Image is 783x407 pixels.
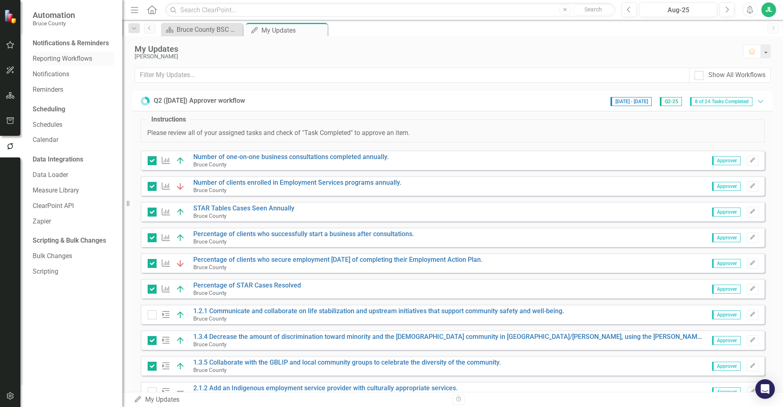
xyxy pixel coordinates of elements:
small: Bruce County [193,341,226,347]
div: Bruce County BSC Welcome Page [177,24,241,35]
legend: Instructions [147,115,190,124]
button: JL [761,2,776,17]
span: Search [584,6,602,13]
input: Search ClearPoint... [165,3,615,17]
a: 1.3.5 Collaborate with the GBLIP and local community groups to celebrate the diversity of the com... [193,358,501,366]
a: Data Loader [33,170,114,180]
div: Data Integrations [33,155,83,164]
div: [PERSON_NAME] [135,53,735,60]
small: Bruce County [33,20,75,27]
img: ClearPoint Strategy [4,9,19,24]
img: Off Track [175,181,185,191]
div: Notifications & Reminders [33,39,109,48]
small: Bruce County [193,290,226,296]
a: STAR Tables Cases Seen Annually [193,204,294,212]
a: Bruce County BSC Welcome Page [163,24,241,35]
a: Notifications [33,70,114,79]
div: Show All Workflows [708,71,765,80]
small: Bruce County [193,264,226,270]
span: 8 of 24 Tasks Completed [690,97,752,106]
span: Approver [712,387,741,396]
img: Off Track [175,259,185,268]
a: Reminders [33,85,114,95]
button: Aug-25 [639,2,717,17]
a: Zapier [33,217,114,226]
input: Filter My Updates... [135,68,690,83]
img: On Track [175,361,185,371]
div: Q2 ([DATE]) Approver workflow [154,96,245,106]
a: Scripting [33,267,114,276]
a: Measure Library [33,186,114,195]
a: ClearPoint API [33,201,114,211]
small: Bruce County [193,238,226,245]
span: Approver [712,362,741,371]
span: Approver [712,182,741,191]
img: On Track [175,207,185,217]
span: Q2-25 [660,97,682,106]
small: Bruce County [193,161,226,168]
a: Percentage of clients who successfully start a business after consultations. [193,230,414,238]
small: Bruce County [193,212,226,219]
div: Aug-25 [642,5,714,15]
a: Percentage of clients who secure employment [DATE] of completing their Employment Action Plan. [193,256,482,263]
div: My Updates [135,44,735,53]
img: On Track [175,233,185,243]
span: Approver [712,336,741,345]
p: Please review all of your assigned tasks and check of "Task Completed" to approve an item. [147,128,758,138]
span: Automation [33,10,75,20]
span: Approver [712,310,741,319]
a: Schedules [33,120,114,130]
div: Scripting & Bulk Changes [33,236,106,246]
a: Number of clients enrolled in Employment Services programs annually. [193,179,401,186]
button: Search [573,4,613,15]
span: Approver [712,285,741,294]
span: [DATE] - [DATE] [610,97,652,106]
a: Percentage of STAR Cases Resolved [193,281,301,289]
span: Approver [712,156,741,165]
small: Bruce County [193,315,226,322]
a: Reporting Workflows [33,54,114,64]
img: On Track [175,310,185,320]
small: Bruce County [193,367,226,373]
a: 1.2.1 Communicate and collaborate on life stabilization and upstream initiatives that support com... [193,307,564,315]
span: Approver [712,259,741,268]
a: Calendar [33,135,114,145]
img: On Track [175,156,185,166]
img: On Track [175,336,185,345]
a: Number of one-on-one business consultations completed annually. [193,153,389,161]
span: Approver [712,208,741,217]
a: Bulk Changes [33,252,114,261]
div: Open Intercom Messenger [755,379,775,399]
span: Approver [712,233,741,242]
img: Not Defined [175,387,185,397]
div: Scheduling [33,105,65,114]
div: My Updates [261,25,325,35]
img: On Track [175,284,185,294]
small: Bruce County [193,187,226,193]
a: 2.1.2 Add an Indigenous employment service provider with culturally appropriate services. [193,384,458,392]
div: My Updates [134,395,447,405]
